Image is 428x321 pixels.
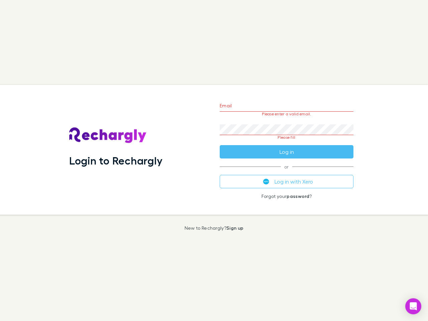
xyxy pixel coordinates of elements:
div: Open Intercom Messenger [405,298,421,314]
p: Please fill [220,135,353,140]
p: Forgot your ? [220,194,353,199]
p: New to Rechargly? [185,225,244,231]
p: Please enter a valid email. [220,112,353,116]
h1: Login to Rechargly [69,154,163,167]
img: Xero's logo [263,179,269,185]
img: Rechargly's Logo [69,127,147,143]
button: Log in [220,145,353,158]
a: password [287,193,309,199]
a: Sign up [226,225,243,231]
button: Log in with Xero [220,175,353,188]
